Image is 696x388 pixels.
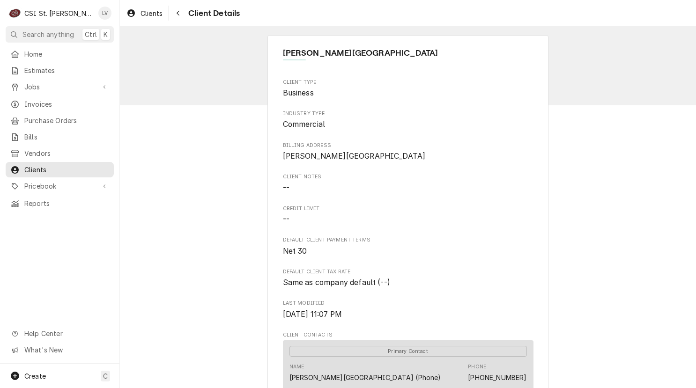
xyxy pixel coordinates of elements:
span: Billing Address [283,142,533,149]
span: Bills [24,132,109,142]
span: Client Notes [283,183,533,194]
span: -- [283,183,289,192]
span: What's New [24,345,108,355]
span: Estimates [24,66,109,75]
div: Name [289,363,441,382]
div: [PERSON_NAME][GEOGRAPHIC_DATA] (Phone) [289,373,441,382]
a: Go to Pricebook [6,178,114,194]
span: Same as company default (--) [283,278,390,287]
span: Name [283,47,533,59]
div: Default Client Tax Rate [283,268,533,288]
button: Navigate back [170,6,185,21]
div: Client Information [283,47,533,67]
span: Purchase Orders [24,116,109,125]
div: Name [289,363,304,371]
a: Go to Help Center [6,326,114,341]
span: Credit Limit [283,214,533,225]
span: Commercial [283,120,326,129]
div: Phone [468,363,526,382]
span: Industry Type [283,110,533,117]
span: Credit Limit [283,205,533,212]
div: Default Client Payment Terms [283,236,533,256]
span: Client Type [283,88,533,99]
span: Billing Address [283,151,533,162]
div: Last Modified [283,300,533,320]
div: Industry Type [283,110,533,130]
div: Billing Address [283,142,533,162]
span: Business [283,88,314,97]
a: Invoices [6,96,114,112]
a: [PHONE_NUMBER] [468,373,526,381]
a: Estimates [6,63,114,78]
a: Clients [6,162,114,177]
a: Purchase Orders [6,113,114,128]
span: [DATE] 11:07 PM [283,310,342,319]
a: Home [6,46,114,62]
div: Client Notes [283,173,533,193]
span: Client Details [185,7,240,20]
span: Search anything [22,29,74,39]
span: Home [24,49,109,59]
a: Bills [6,129,114,145]
a: Go to Jobs [6,79,114,95]
span: Default Client Tax Rate [283,277,533,288]
div: LV [98,7,111,20]
div: Client Type [283,79,533,99]
span: Invoices [24,99,109,109]
a: Vendors [6,146,114,161]
span: Default Client Payment Terms [283,246,533,257]
span: Create [24,372,46,380]
div: Lisa Vestal's Avatar [98,7,111,20]
span: Jobs [24,82,95,92]
span: Help Center [24,329,108,338]
div: Phone [468,363,486,371]
button: Search anythingCtrlK [6,26,114,43]
a: Go to What's New [6,342,114,358]
span: C [103,371,108,381]
span: Net 30 [283,247,307,256]
div: CSI St. Louis's Avatar [8,7,22,20]
span: Primary Contact [289,346,527,357]
span: Reports [24,198,109,208]
span: Pricebook [24,181,95,191]
div: Primary [289,345,527,357]
span: Client Type [283,79,533,86]
span: [PERSON_NAME][GEOGRAPHIC_DATA] [283,152,426,161]
a: Reports [6,196,114,211]
div: C [8,7,22,20]
span: Last Modified [283,300,533,307]
span: Clients [141,8,163,18]
span: Ctrl [85,29,97,39]
span: Last Modified [283,309,533,320]
span: Default Client Payment Terms [283,236,533,244]
div: Credit Limit [283,205,533,225]
span: K [104,29,108,39]
a: Clients [123,6,166,21]
span: -- [283,215,289,224]
span: Clients [24,165,109,175]
span: Client Contacts [283,331,533,339]
span: Vendors [24,148,109,158]
span: Client Notes [283,173,533,181]
div: CSI St. [PERSON_NAME] [24,8,93,18]
span: Industry Type [283,119,533,130]
span: Default Client Tax Rate [283,268,533,276]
